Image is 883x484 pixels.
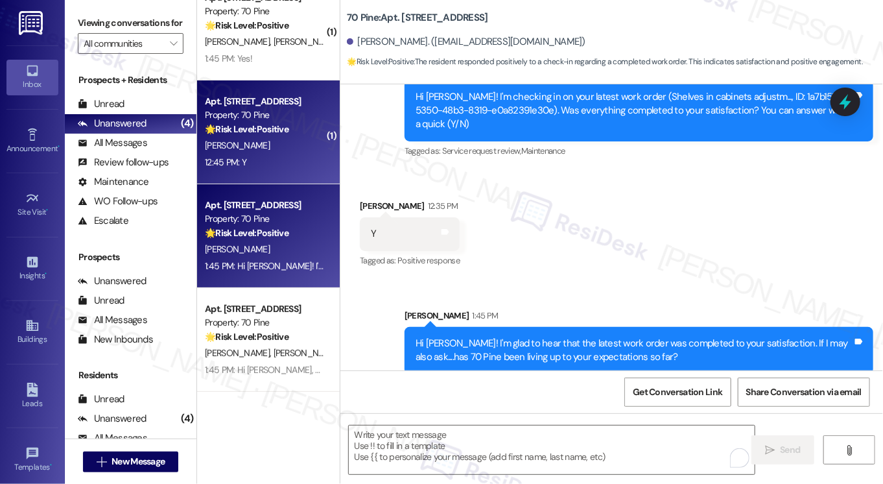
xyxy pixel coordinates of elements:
div: Apt. [STREET_ADDRESS] [205,199,325,212]
div: Apt. [STREET_ADDRESS] [205,302,325,316]
div: All Messages [78,431,147,445]
div: Residents [65,369,196,382]
div: Tagged as: [360,251,460,270]
div: Unanswered [78,412,147,426]
div: Unread [78,97,124,111]
span: Service request review , [442,145,521,156]
strong: 🌟 Risk Level: Positive [205,123,288,135]
span: • [47,206,49,215]
div: Y [371,227,376,241]
div: Property: 70 Pine [205,212,325,226]
div: Unread [78,294,124,308]
span: [PERSON_NAME] [205,36,274,47]
div: Unanswered [78,117,147,130]
img: ResiDesk Logo [19,11,45,35]
strong: 🌟 Risk Level: Positive [347,56,414,67]
div: All Messages [78,313,147,327]
i:  [170,38,177,49]
label: Viewing conversations for [78,13,183,33]
button: Send [751,435,814,465]
button: Share Conversation via email [738,378,870,407]
div: New Inbounds [78,333,153,346]
div: Unanswered [78,274,147,288]
span: [PERSON_NAME] [205,243,270,255]
i:  [97,457,106,467]
button: New Message [83,452,179,472]
div: 1:45 PM: Yes! [205,53,252,64]
div: Unread [78,393,124,406]
div: 12:45 PM: Y [205,156,246,168]
strong: 🌟 Risk Level: Positive [205,331,288,343]
span: • [45,269,47,278]
a: Insights • [6,251,58,286]
span: Share Conversation via email [746,385,862,399]
div: Tagged as: [405,141,873,160]
strong: 🌟 Risk Level: Positive [205,19,288,31]
span: [PERSON_NAME] [274,36,338,47]
div: Property: 70 Pine [205,5,325,18]
div: 1:45 PM [469,309,499,322]
span: : The resident responded positively to a check-in regarding a completed work order. This indicate... [347,55,862,69]
span: New Message [112,455,165,468]
button: Get Conversation Link [624,378,731,407]
div: Hi [PERSON_NAME]! I'm checking in on your latest work order (Shelves in cabinets adjustm..., ID: ... [416,90,853,132]
textarea: To enrich screen reader interactions, please activate Accessibility in Grammarly extension settings [349,426,755,474]
div: [PERSON_NAME] [405,309,873,327]
span: • [50,461,52,470]
div: WO Follow-ups [78,195,158,208]
span: Get Conversation Link [633,385,722,399]
div: 1:45 PM: Hi [PERSON_NAME], no worries! Glad to hear everything is all set with the work order. If... [205,364,826,376]
div: [PERSON_NAME]. ([EMAIL_ADDRESS][DOMAIN_NAME]) [347,35,585,49]
a: Inbox [6,60,58,95]
span: Positive response [397,255,460,266]
i:  [765,445,775,455]
div: Property: 70 Pine [205,316,325,330]
span: [PERSON_NAME] [205,347,274,359]
div: Maintenance [78,175,149,189]
div: Escalate [78,214,128,228]
span: Maintenance [521,145,565,156]
i:  [844,445,854,455]
div: Apt. [STREET_ADDRESS] [205,95,325,108]
div: Prospects [65,250,196,264]
div: Hi [PERSON_NAME]! I'm glad to hear that the latest work order was completed to your satisfaction.... [416,337,853,365]
span: • [58,142,60,151]
span: [PERSON_NAME] [274,347,338,359]
div: Prospects + Residents [65,73,196,87]
div: Review follow-ups [78,156,169,169]
strong: 🌟 Risk Level: Positive [205,227,288,239]
div: (4) [178,114,197,134]
input: All communities [84,33,163,54]
div: 1:45 PM: Hi [PERSON_NAME]! I'm glad to hear that the latest work order was completed to your sati... [205,260,878,272]
div: 12:35 PM [425,199,458,213]
span: Send [780,443,800,457]
div: (4) [178,409,197,429]
a: Site Visit • [6,188,58,223]
div: All Messages [78,136,147,150]
div: Property: 70 Pine [205,108,325,122]
b: 70 Pine: Apt. [STREET_ADDRESS] [347,11,488,25]
a: Leads [6,379,58,414]
a: Templates • [6,442,58,478]
div: [PERSON_NAME] [360,199,460,217]
a: Buildings [6,315,58,350]
span: [PERSON_NAME] [205,139,270,151]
